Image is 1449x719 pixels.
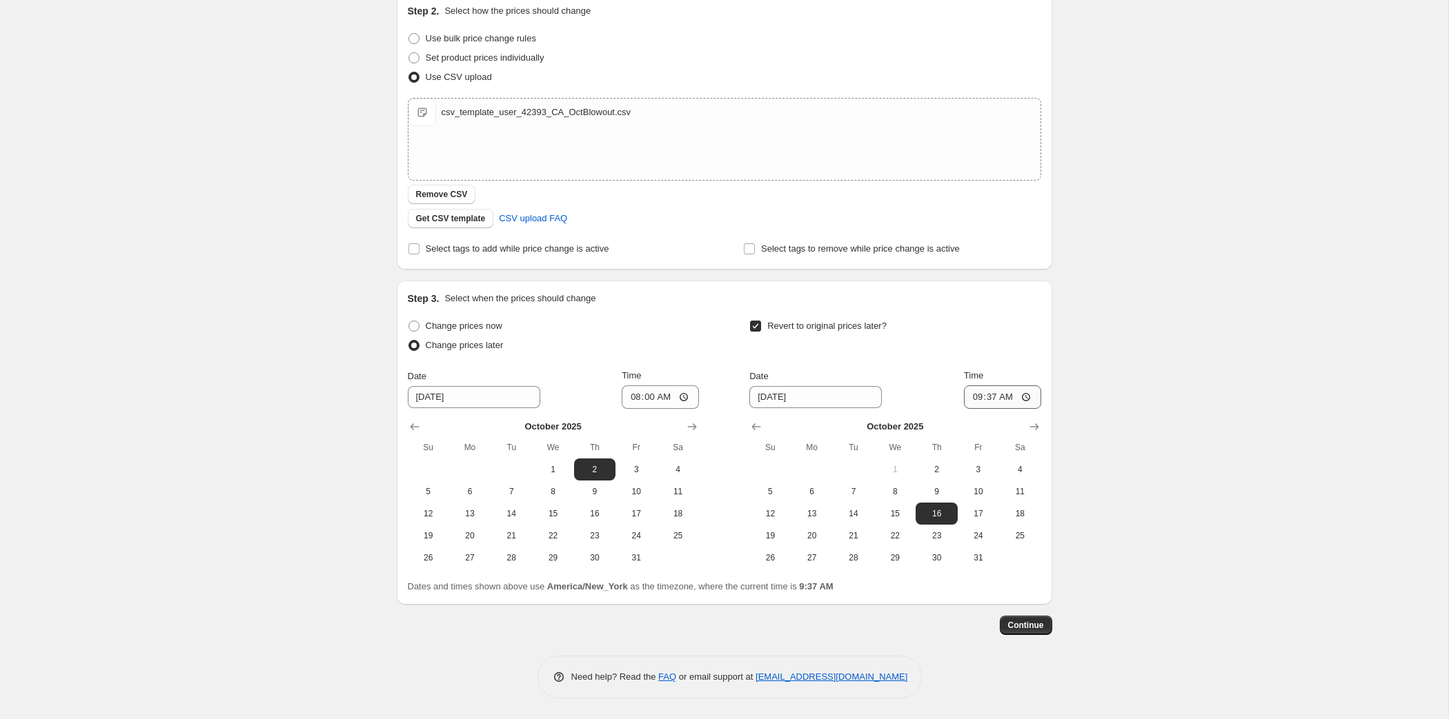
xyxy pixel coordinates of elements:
[797,442,827,453] span: Mo
[547,581,628,591] b: America/New_York
[496,486,526,497] span: 7
[797,552,827,563] span: 27
[749,436,791,458] th: Sunday
[408,547,449,569] button: Sunday October 26 2025
[838,486,869,497] span: 7
[580,552,610,563] span: 30
[491,480,532,503] button: Tuesday October 7 2025
[408,185,476,204] button: Remove CSV
[621,530,651,541] span: 24
[833,525,874,547] button: Tuesday October 21 2025
[1005,530,1035,541] span: 25
[574,458,615,480] button: Thursday October 2 2025
[755,508,785,519] span: 12
[615,503,657,525] button: Friday October 17 2025
[797,486,827,497] span: 6
[408,371,426,381] span: Date
[1008,620,1044,631] span: Continue
[791,503,833,525] button: Monday October 13 2025
[999,436,1041,458] th: Saturday
[999,480,1041,503] button: Saturday October 11 2025
[426,52,544,63] span: Set product prices individually
[958,547,999,569] button: Friday October 31 2025
[921,508,952,519] span: 16
[658,671,676,682] a: FAQ
[455,442,485,453] span: Mo
[574,480,615,503] button: Thursday October 9 2025
[916,547,957,569] button: Thursday October 30 2025
[682,417,702,436] button: Show next month, November 2025
[749,503,791,525] button: Sunday October 12 2025
[880,508,910,519] span: 15
[622,370,641,381] span: Time
[880,552,910,563] span: 29
[496,530,526,541] span: 21
[1025,417,1044,436] button: Show next month, November 2025
[426,321,502,331] span: Change prices now
[496,508,526,519] span: 14
[662,486,693,497] span: 11
[958,458,999,480] button: Friday October 3 2025
[621,552,651,563] span: 31
[491,207,575,230] a: CSV upload FAQ
[755,530,785,541] span: 19
[405,417,424,436] button: Show previous month, September 2025
[963,552,994,563] span: 31
[662,508,693,519] span: 18
[921,552,952,563] span: 30
[538,442,568,453] span: We
[416,189,468,200] span: Remove CSV
[657,503,698,525] button: Saturday October 18 2025
[791,525,833,547] button: Monday October 20 2025
[838,552,869,563] span: 28
[449,547,491,569] button: Monday October 27 2025
[408,436,449,458] th: Sunday
[413,508,444,519] span: 12
[1005,442,1035,453] span: Sa
[657,458,698,480] button: Saturday October 4 2025
[874,547,916,569] button: Wednesday October 29 2025
[426,243,609,254] span: Select tags to add while price change is active
[747,417,766,436] button: Show previous month, September 2025
[767,321,887,331] span: Revert to original prices later?
[662,530,693,541] span: 25
[413,442,444,453] span: Su
[791,436,833,458] th: Monday
[755,552,785,563] span: 26
[833,547,874,569] button: Tuesday October 28 2025
[416,213,486,224] span: Get CSV template
[749,480,791,503] button: Sunday October 5 2025
[496,552,526,563] span: 28
[963,464,994,475] span: 3
[657,436,698,458] th: Saturday
[963,530,994,541] span: 24
[621,508,651,519] span: 17
[791,480,833,503] button: Monday October 6 2025
[964,370,983,381] span: Time
[880,464,910,475] span: 1
[621,442,651,453] span: Fr
[1005,486,1035,497] span: 11
[491,525,532,547] button: Tuesday October 21 2025
[532,525,573,547] button: Wednesday October 22 2025
[413,530,444,541] span: 19
[491,547,532,569] button: Tuesday October 28 2025
[491,503,532,525] button: Tuesday October 14 2025
[916,503,957,525] button: Thursday October 16 2025
[615,458,657,480] button: Friday October 3 2025
[1005,508,1035,519] span: 18
[880,442,910,453] span: We
[838,442,869,453] span: Tu
[455,508,485,519] span: 13
[921,530,952,541] span: 23
[574,525,615,547] button: Thursday October 23 2025
[838,530,869,541] span: 21
[958,525,999,547] button: Friday October 24 2025
[749,371,768,381] span: Date
[963,442,994,453] span: Fr
[499,212,567,225] span: CSV upload FAQ
[1000,616,1052,635] button: Continue
[958,436,999,458] th: Friday
[874,525,916,547] button: Wednesday October 22 2025
[532,547,573,569] button: Wednesday October 29 2025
